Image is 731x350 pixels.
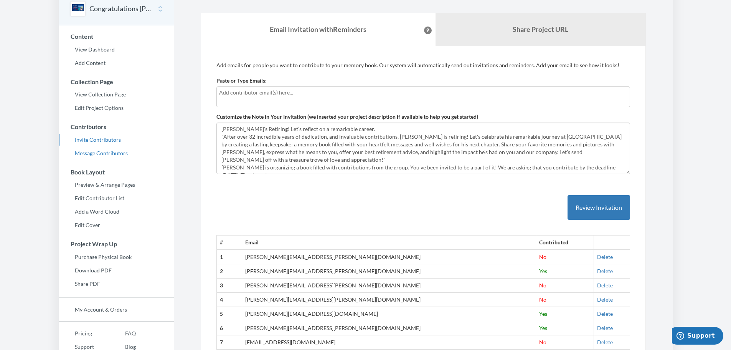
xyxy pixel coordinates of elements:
td: [PERSON_NAME][EMAIL_ADDRESS][PERSON_NAME][DOMAIN_NAME] [242,321,536,335]
th: 1 [216,250,242,264]
a: Edit Project Options [59,102,174,114]
td: [PERSON_NAME][EMAIL_ADDRESS][PERSON_NAME][DOMAIN_NAME] [242,279,536,293]
p: Add emails for people you want to contribute to your memory book. Our system will automatically s... [216,61,630,69]
a: Delete [597,339,613,345]
span: No [539,254,546,260]
a: Share PDF [59,278,174,290]
a: Delete [597,296,613,303]
strong: Email Invitation with Reminders [270,25,366,33]
textarea: [PERSON_NAME]’s Retiring! Let’s reflect on a remarkable career. "After over 32 incredible years o... [216,123,630,174]
th: 4 [216,293,242,307]
td: [PERSON_NAME][EMAIL_ADDRESS][PERSON_NAME][DOMAIN_NAME] [242,293,536,307]
span: No [539,296,546,303]
th: 2 [216,264,242,279]
th: Contributed [536,236,594,250]
button: Review Invitation [568,195,630,220]
a: Edit Cover [59,219,174,231]
a: Delete [597,282,613,289]
a: Invite Contributors [59,134,174,146]
a: Message Contributors [59,148,174,159]
th: 3 [216,279,242,293]
td: [PERSON_NAME][EMAIL_ADDRESS][DOMAIN_NAME] [242,307,536,321]
a: Delete [597,310,613,317]
th: # [216,236,242,250]
td: [PERSON_NAME][EMAIL_ADDRESS][PERSON_NAME][DOMAIN_NAME] [242,250,536,264]
a: Purchase Physical Book [59,251,174,263]
a: View Dashboard [59,44,174,55]
td: [EMAIL_ADDRESS][DOMAIN_NAME] [242,335,536,350]
iframe: Opens a widget where you can chat to one of our agents [672,327,723,346]
a: Delete [597,268,613,274]
h3: Content [59,33,174,40]
label: Paste or Type Emails: [216,77,267,85]
td: [PERSON_NAME][EMAIL_ADDRESS][PERSON_NAME][DOMAIN_NAME] [242,264,536,279]
h3: Contributors [59,123,174,130]
th: 6 [216,321,242,335]
h3: Collection Page [59,78,174,85]
button: Congratulations [PERSON_NAME]! [89,4,152,14]
a: Delete [597,254,613,260]
b: Share Project URL [513,25,568,33]
a: Edit Contributor List [59,192,174,204]
span: Yes [539,268,547,274]
a: Preview & Arrange Pages [59,179,174,191]
a: Delete [597,325,613,331]
a: My Account & Orders [59,304,174,315]
input: Add contributor email(s) here... [219,88,627,97]
span: No [539,282,546,289]
a: Download PDF [59,265,174,276]
span: No [539,339,546,345]
h3: Book Layout [59,169,174,176]
th: Email [242,236,536,250]
a: View Collection Page [59,89,174,100]
span: Yes [539,325,547,331]
th: 7 [216,335,242,350]
a: FAQ [109,328,136,339]
label: Customize the Note in Your Invitation (we inserted your project description if available to help ... [216,113,478,121]
h3: Project Wrap Up [59,241,174,247]
span: Yes [539,310,547,317]
a: Add Content [59,57,174,69]
th: 5 [216,307,242,321]
a: Add a Word Cloud [59,206,174,217]
a: Pricing [59,328,109,339]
